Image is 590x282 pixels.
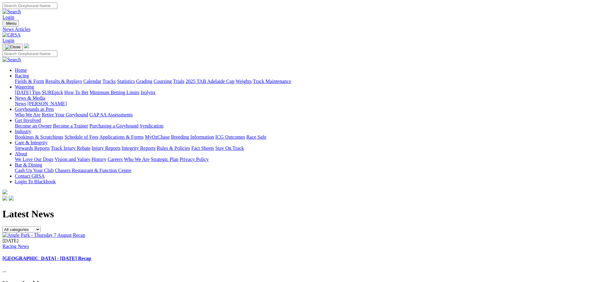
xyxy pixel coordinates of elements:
[83,79,101,84] a: Calendar
[2,238,588,274] div: ...
[42,90,63,95] a: SUREpick
[15,168,588,173] div: Bar & Dining
[15,151,27,156] a: About
[45,79,82,84] a: Results & Replays
[15,134,63,140] a: Bookings & Scratchings
[91,157,106,162] a: History
[2,38,14,43] a: Login
[15,106,54,112] a: Greyhounds as Pets
[157,145,190,151] a: Rules & Policies
[15,145,588,151] div: Care & Integrity
[2,27,588,32] a: News Articles
[15,95,45,101] a: News & Media
[173,79,184,84] a: Trials
[15,140,48,145] a: Care & Integrity
[2,44,23,50] button: Toggle navigation
[15,173,45,179] a: Contact GRSA
[99,134,144,140] a: Applications & Forms
[55,168,131,173] a: Chasers Restaurant & Function Centre
[15,90,41,95] a: [DATE] Tips
[253,79,291,84] a: Track Maintenance
[15,145,50,151] a: Stewards Reports
[15,123,588,129] div: Get Involved
[15,112,588,118] div: Greyhounds as Pets
[15,179,56,184] a: Login To Blackbook
[15,118,41,123] a: Get Involved
[2,244,29,249] a: Racing News
[122,145,155,151] a: Integrity Reports
[15,67,27,73] a: Home
[2,256,91,261] a: [GEOGRAPHIC_DATA] - [DATE] Recap
[64,90,89,95] a: How To Bet
[246,134,266,140] a: Race Safe
[2,2,57,9] input: Search
[55,157,90,162] a: Vision and Values
[2,208,588,220] h1: Latest News
[2,232,85,238] img: Angle Park - Thursday 7 August Recap
[90,123,138,128] a: Purchasing a Greyhound
[15,123,52,128] a: Become an Owner
[2,9,21,15] img: Search
[90,112,133,117] a: GAP SA Assessments
[64,134,98,140] a: Schedule of Fees
[103,79,116,84] a: Tracks
[171,134,214,140] a: Breeding Information
[136,79,152,84] a: Grading
[2,15,14,20] a: Login
[186,79,234,84] a: 2025 TAB Adelaide Cup
[15,90,588,95] div: Wagering
[15,162,42,167] a: Bar & Dining
[117,79,135,84] a: Statistics
[9,196,14,201] img: twitter.svg
[140,123,163,128] a: Syndication
[2,32,21,38] img: GRSA
[15,129,31,134] a: Industry
[6,21,16,26] span: Menu
[15,101,588,106] div: News & Media
[5,45,20,50] img: Close
[15,134,588,140] div: Industry
[151,157,178,162] a: Strategic Plan
[2,50,57,57] input: Search
[2,238,19,243] span: [DATE]
[215,134,245,140] a: ICG Outcomes
[90,90,139,95] a: Minimum Betting Limits
[107,157,123,162] a: Careers
[15,168,54,173] a: Cash Up Your Club
[15,157,53,162] a: We Love Our Dogs
[2,57,21,63] img: Search
[2,20,19,27] button: Toggle navigation
[24,43,29,48] img: logo-grsa-white.png
[191,145,214,151] a: Fact Sheets
[15,79,44,84] a: Fields & Form
[15,79,588,84] div: Racing
[92,145,120,151] a: Injury Reports
[15,84,34,89] a: Wagering
[53,123,88,128] a: Become a Trainer
[27,101,67,106] a: [PERSON_NAME]
[2,189,7,194] img: logo-grsa-white.png
[124,157,150,162] a: Who We Are
[15,73,29,78] a: Racing
[180,157,209,162] a: Privacy Policy
[15,101,26,106] a: News
[145,134,170,140] a: MyOzChase
[215,145,244,151] a: Stay On Track
[236,79,252,84] a: Weights
[51,145,90,151] a: Track Injury Rebate
[42,112,88,117] a: Retire Your Greyhound
[15,112,41,117] a: Who We Are
[15,157,588,162] div: About
[154,79,172,84] a: Coursing
[2,196,7,201] img: facebook.svg
[141,90,155,95] a: Isolynx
